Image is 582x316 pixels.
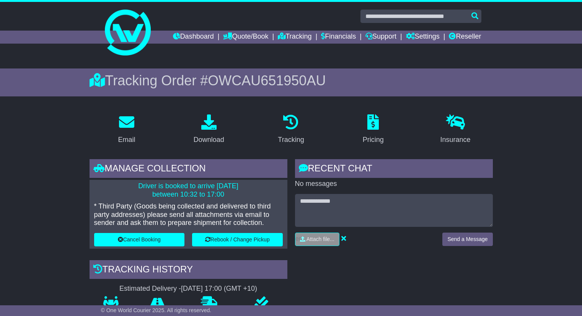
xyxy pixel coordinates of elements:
[90,260,287,281] div: Tracking history
[90,72,493,89] div: Tracking Order #
[295,180,493,188] p: No messages
[118,135,135,145] div: Email
[94,202,283,227] p: * Third Party (Goods being collected and delivered to third party addresses) please send all atta...
[101,307,212,313] span: © One World Courier 2025. All rights reserved.
[194,135,224,145] div: Download
[181,285,257,293] div: [DATE] 17:00 (GMT +10)
[278,31,311,44] a: Tracking
[363,135,384,145] div: Pricing
[273,112,309,148] a: Tracking
[90,285,287,293] div: Estimated Delivery -
[189,112,229,148] a: Download
[440,135,471,145] div: Insurance
[295,159,493,180] div: RECENT CHAT
[223,31,268,44] a: Quote/Book
[90,159,287,180] div: Manage collection
[442,233,492,246] button: Send a Message
[208,73,326,88] span: OWCAU651950AU
[365,31,396,44] a: Support
[173,31,214,44] a: Dashboard
[406,31,440,44] a: Settings
[321,31,356,44] a: Financials
[278,135,304,145] div: Tracking
[435,112,476,148] a: Insurance
[94,182,283,199] p: Driver is booked to arrive [DATE] between 10:32 to 17:00
[113,112,140,148] a: Email
[449,31,481,44] a: Reseller
[94,233,185,246] button: Cancel Booking
[192,233,283,246] button: Rebook / Change Pickup
[358,112,389,148] a: Pricing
